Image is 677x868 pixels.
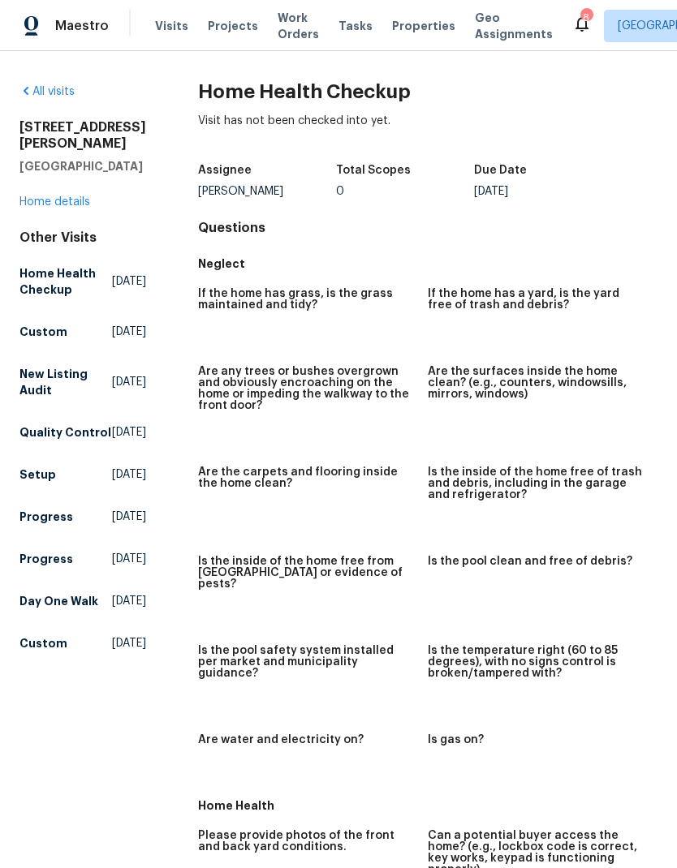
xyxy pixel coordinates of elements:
[475,10,553,42] span: Geo Assignments
[336,186,474,197] div: 0
[474,165,527,176] h5: Due Date
[19,424,111,440] h5: Quality Control
[428,366,645,400] h5: Are the surfaces inside the home clean? (e.g., counters, windowsills, mirrors, windows)
[19,544,146,574] a: Progress[DATE]
[428,556,632,567] h5: Is the pool clean and free of debris?
[19,119,146,152] h2: [STREET_ADDRESS][PERSON_NAME]
[474,186,612,197] div: [DATE]
[19,196,90,208] a: Home details
[19,418,146,447] a: Quality Control[DATE]
[198,556,415,590] h5: Is the inside of the home free from [GEOGRAPHIC_DATA] or evidence of pests?
[208,18,258,34] span: Projects
[19,551,73,567] h5: Progress
[198,84,658,100] h2: Home Health Checkup
[428,734,484,746] h5: Is gas on?
[198,165,252,176] h5: Assignee
[428,288,645,311] h5: If the home has a yard, is the yard free of trash and debris?
[19,86,75,97] a: All visits
[55,18,109,34] span: Maestro
[198,256,658,272] h5: Neglect
[198,645,415,679] h5: Is the pool safety system installed per market and municipality guidance?
[19,265,112,298] h5: Home Health Checkup
[198,830,415,853] h5: Please provide photos of the front and back yard conditions.
[112,551,146,567] span: [DATE]
[198,186,336,197] div: [PERSON_NAME]
[112,593,146,609] span: [DATE]
[112,509,146,525] span: [DATE]
[198,288,415,311] h5: If the home has grass, is the grass maintained and tidy?
[19,230,146,246] div: Other Visits
[19,317,146,346] a: Custom[DATE]
[198,734,364,746] h5: Are water and electricity on?
[19,593,98,609] h5: Day One Walk
[338,20,373,32] span: Tasks
[112,635,146,651] span: [DATE]
[19,259,146,304] a: Home Health Checkup[DATE]
[155,18,188,34] span: Visits
[19,466,56,483] h5: Setup
[580,10,592,26] div: 8
[19,460,146,489] a: Setup[DATE]
[112,273,146,290] span: [DATE]
[392,18,455,34] span: Properties
[198,797,658,814] h5: Home Health
[336,165,411,176] h5: Total Scopes
[112,374,146,390] span: [DATE]
[112,424,146,440] span: [DATE]
[198,220,658,236] h4: Questions
[19,502,146,531] a: Progress[DATE]
[19,359,146,405] a: New Listing Audit[DATE]
[19,509,73,525] h5: Progress
[19,629,146,658] a: Custom[DATE]
[278,10,319,42] span: Work Orders
[19,366,112,398] h5: New Listing Audit
[19,635,67,651] h5: Custom
[198,366,415,411] h5: Are any trees or bushes overgrown and obviously encroaching on the home or impeding the walkway t...
[112,466,146,483] span: [DATE]
[198,113,658,155] div: Visit has not been checked into yet.
[428,466,645,501] h5: Is the inside of the home free of trash and debris, including in the garage and refrigerator?
[198,466,415,489] h5: Are the carpets and flooring inside the home clean?
[112,324,146,340] span: [DATE]
[19,158,146,174] h5: [GEOGRAPHIC_DATA]
[19,324,67,340] h5: Custom
[19,587,146,616] a: Day One Walk[DATE]
[428,645,645,679] h5: Is the temperature right (60 to 85 degrees), with no signs control is broken/tampered with?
